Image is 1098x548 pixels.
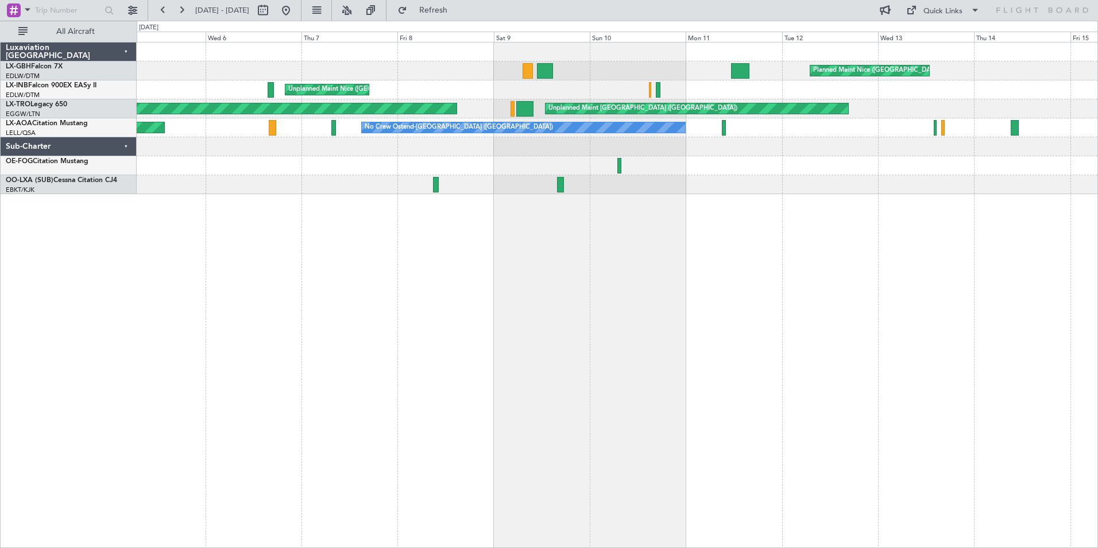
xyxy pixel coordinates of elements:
a: EDLW/DTM [6,72,40,80]
span: [DATE] - [DATE] [195,5,249,16]
a: OE-FOGCitation Mustang [6,158,88,165]
div: Wed 13 [878,32,974,42]
div: Sun 10 [590,32,686,42]
button: Refresh [392,1,461,20]
div: Unplanned Maint [GEOGRAPHIC_DATA] ([GEOGRAPHIC_DATA]) [548,100,737,117]
div: No Crew Ostend-[GEOGRAPHIC_DATA] ([GEOGRAPHIC_DATA]) [365,119,553,136]
a: LX-AOACitation Mustang [6,120,88,127]
a: LX-GBHFalcon 7X [6,63,63,70]
a: OO-LXA (SUB)Cessna Citation CJ4 [6,177,117,184]
span: OO-LXA (SUB) [6,177,53,184]
div: Mon 11 [686,32,782,42]
div: Wed 6 [206,32,301,42]
span: OE-FOG [6,158,33,165]
div: [DATE] [139,23,158,33]
div: Unplanned Maint Nice ([GEOGRAPHIC_DATA]) [288,81,424,98]
span: LX-INB [6,82,28,89]
a: EDLW/DTM [6,91,40,99]
div: Thu 14 [974,32,1070,42]
span: All Aircraft [30,28,121,36]
a: EBKT/KJK [6,186,34,194]
div: Planned Maint Nice ([GEOGRAPHIC_DATA]) [813,62,941,79]
a: EGGW/LTN [6,110,40,118]
span: LX-GBH [6,63,31,70]
button: All Aircraft [13,22,125,41]
span: Refresh [409,6,458,14]
div: Thu 7 [301,32,397,42]
span: LX-TRO [6,101,30,108]
a: LX-INBFalcon 900EX EASy II [6,82,96,89]
div: Fri 8 [397,32,493,42]
input: Trip Number [35,2,101,19]
div: Sat 9 [494,32,590,42]
a: LELL/QSA [6,129,36,137]
div: Quick Links [923,6,962,17]
button: Quick Links [900,1,985,20]
div: Tue 5 [109,32,205,42]
a: LX-TROLegacy 650 [6,101,67,108]
div: Tue 12 [782,32,878,42]
span: LX-AOA [6,120,32,127]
